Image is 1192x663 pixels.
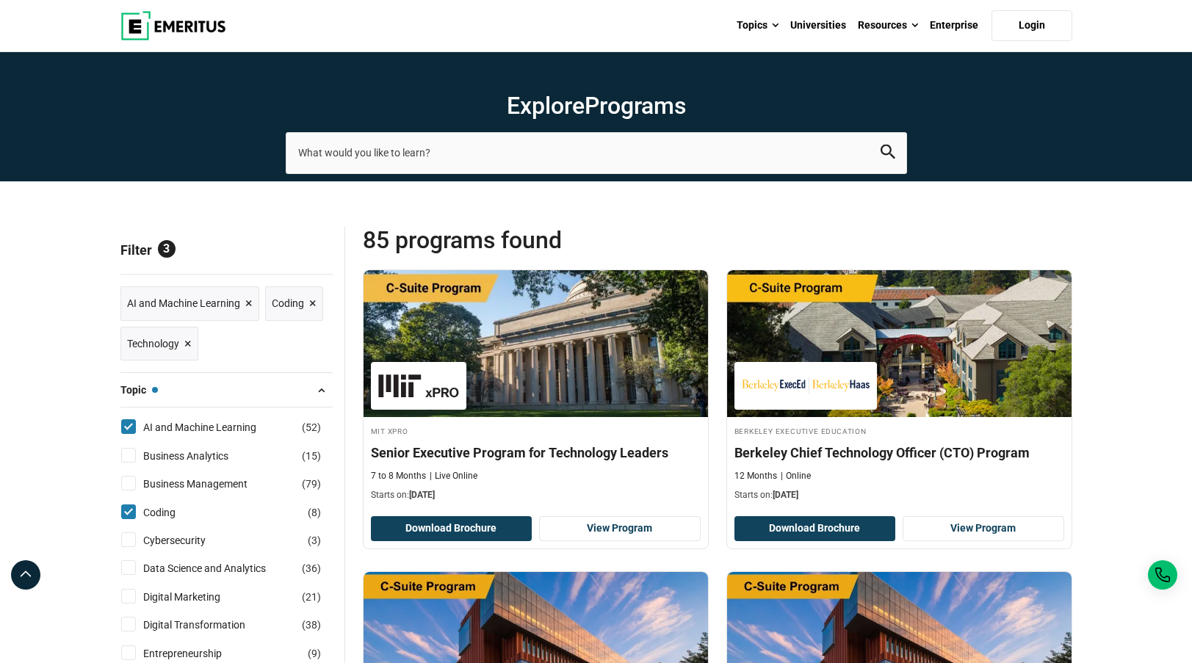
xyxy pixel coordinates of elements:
[158,240,176,258] span: 3
[309,293,317,314] span: ×
[120,379,333,401] button: Topic
[143,645,251,662] a: Entrepreneurship
[306,562,317,574] span: 36
[143,589,250,605] a: Digital Marketing
[308,645,321,662] span: ( )
[727,270,1072,510] a: Digital Transformation Course by Berkeley Executive Education - December 15, 2025 Berkeley Execut...
[742,369,870,402] img: Berkeley Executive Education
[272,295,304,311] span: Coding
[302,476,321,492] span: ( )
[308,532,321,548] span: ( )
[306,591,317,603] span: 21
[881,148,895,162] a: search
[306,450,317,462] span: 15
[286,132,907,173] input: search-page
[306,421,317,433] span: 52
[127,295,240,311] span: AI and Machine Learning
[308,504,321,521] span: ( )
[143,532,235,548] a: Cybersecurity
[371,489,701,501] p: Starts on:
[364,270,708,510] a: Leadership Course by MIT xPRO - December 11, 2025 MIT xPRO MIT xPRO Senior Executive Program for ...
[363,225,718,255] span: 85 Programs found
[302,560,321,576] span: ( )
[311,507,317,518] span: 8
[143,419,286,435] a: AI and Machine Learning
[127,336,179,352] span: Technology
[120,225,333,274] p: Filter
[409,490,435,500] span: [DATE]
[143,504,205,521] a: Coding
[311,648,317,659] span: 9
[143,617,275,633] a: Digital Transformation
[781,470,811,482] p: Online
[184,333,192,355] span: ×
[734,470,777,482] p: 12 Months
[371,424,701,437] h4: MIT xPRO
[302,589,321,605] span: ( )
[143,476,277,492] a: Business Management
[734,516,896,541] button: Download Brochure
[727,270,1072,417] img: Berkeley Chief Technology Officer (CTO) Program | Online Digital Transformation Course
[306,478,317,490] span: 79
[881,145,895,162] button: search
[265,286,323,321] a: Coding ×
[302,617,321,633] span: ( )
[734,489,1064,501] p: Starts on:
[371,470,426,482] p: 7 to 8 Months
[143,560,295,576] a: Data Science and Analytics
[302,419,321,435] span: ( )
[364,270,708,417] img: Senior Executive Program for Technology Leaders | Online Leadership Course
[245,293,253,314] span: ×
[378,369,459,402] img: MIT xPRO
[120,286,259,321] a: AI and Machine Learning ×
[311,535,317,546] span: 3
[143,448,258,464] a: Business Analytics
[585,92,686,120] span: Programs
[306,619,317,631] span: 38
[286,91,907,120] h1: Explore
[120,327,198,361] a: Technology ×
[287,242,333,261] a: Reset all
[371,443,701,462] h4: Senior Executive Program for Technology Leaders
[371,516,532,541] button: Download Brochure
[903,516,1064,541] a: View Program
[991,10,1072,41] a: Login
[773,490,798,500] span: [DATE]
[302,448,321,464] span: ( )
[734,424,1064,437] h4: Berkeley Executive Education
[539,516,701,541] a: View Program
[120,382,158,398] span: Topic
[734,443,1064,462] h4: Berkeley Chief Technology Officer (CTO) Program
[430,470,477,482] p: Live Online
